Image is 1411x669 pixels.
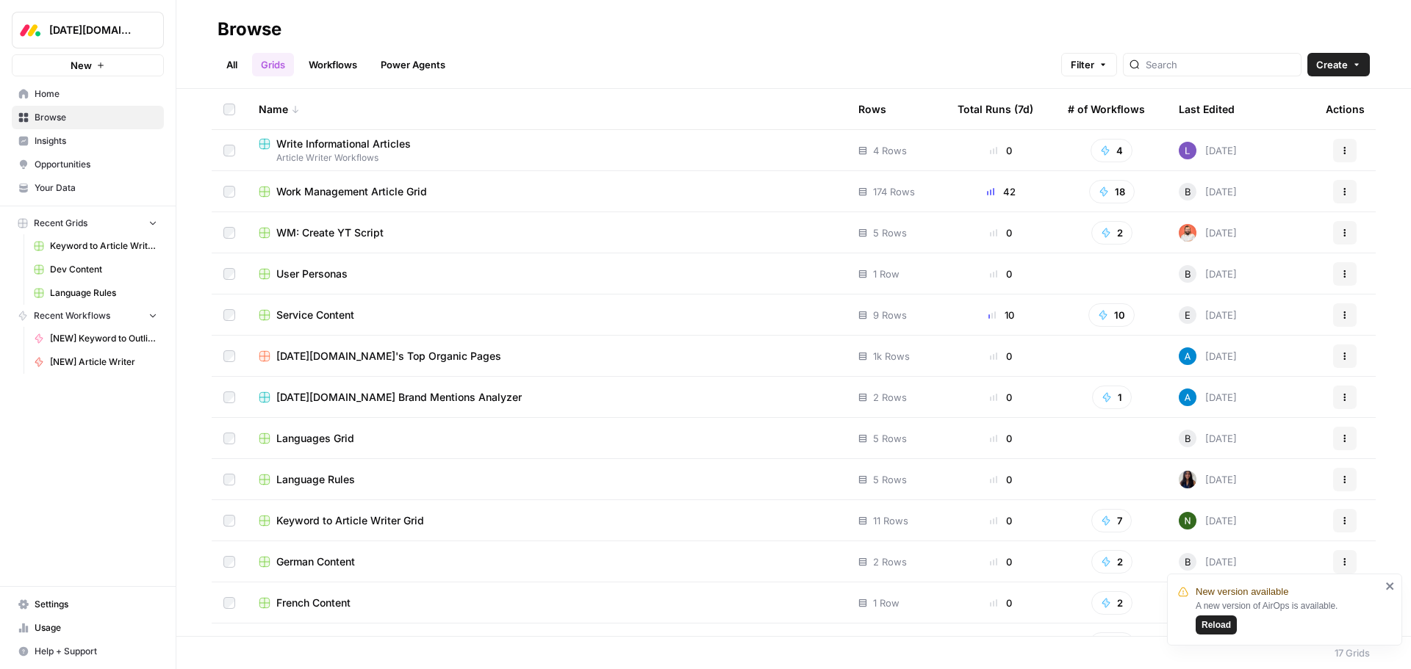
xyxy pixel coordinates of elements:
[1179,512,1237,529] div: [DATE]
[958,513,1044,528] div: 0
[1185,554,1191,569] span: B
[35,134,157,148] span: Insights
[259,472,835,487] a: Language Rules
[259,89,835,129] div: Name
[34,309,110,322] span: Recent Workflows
[35,158,157,171] span: Opportunities
[50,263,157,276] span: Dev Content
[1091,591,1132,615] button: 2
[1092,386,1132,409] button: 1
[27,327,164,350] a: [NEW] Keyword to Outline
[1196,599,1381,634] div: A new version of AirOps is available.
[276,267,348,281] span: User Personas
[958,89,1033,129] div: Total Runs (7d)
[259,513,835,528] a: Keyword to Article Writer Grid
[1146,57,1295,72] input: Search
[1179,183,1237,200] div: [DATE]
[1179,388,1196,406] img: o3cqybgnmipr355j8nz4zpq1mc6x
[1091,221,1132,245] button: 2
[858,89,886,129] div: Rows
[1196,585,1288,599] span: New version available
[35,181,157,195] span: Your Data
[1061,53,1117,76] button: Filter
[873,143,907,158] span: 4 Rows
[276,308,354,322] span: Service Content
[1091,139,1132,162] button: 4
[873,308,907,322] span: 9 Rows
[1185,308,1191,322] span: E
[259,267,835,281] a: User Personas
[49,23,138,37] span: [DATE][DOMAIN_NAME]
[276,390,522,405] span: [DATE][DOMAIN_NAME] Brand Mentions Analyzer
[1071,57,1094,72] span: Filter
[1185,184,1191,199] span: B
[259,596,835,610] a: French Content
[27,350,164,374] a: [NEW] Article Writer
[1307,53,1370,76] button: Create
[1089,632,1135,656] button: 18
[1179,142,1196,159] img: rn7sh892ioif0lo51687sih9ndqw
[873,472,907,487] span: 5 Rows
[1091,550,1132,574] button: 2
[1179,224,1196,242] img: ui9db3zf480wl5f9in06l3n7q51r
[259,137,835,164] a: Write Informational ArticlesArticle Writer Workflows
[259,184,835,199] a: Work Management Article Grid
[12,153,164,176] a: Opportunities
[276,596,351,610] span: French Content
[218,53,246,76] a: All
[34,217,87,230] span: Recent Grids
[873,390,907,405] span: 2 Rows
[12,82,164,106] a: Home
[958,184,1044,199] div: 42
[1179,142,1237,159] div: [DATE]
[12,305,164,327] button: Recent Workflows
[1316,57,1348,72] span: Create
[1179,347,1237,365] div: [DATE]
[1326,89,1365,129] div: Actions
[17,17,43,43] img: Monday.com Logo
[958,554,1044,569] div: 0
[35,645,157,658] span: Help + Support
[1179,306,1237,324] div: [DATE]
[1179,89,1235,129] div: Last Edited
[259,349,835,364] a: [DATE][DOMAIN_NAME]'s Top Organic Pages
[958,349,1044,364] div: 0
[259,151,835,164] span: Article Writer Workflows
[276,472,355,487] span: Language Rules
[259,431,835,446] a: Languages Grid
[958,596,1044,610] div: 0
[1185,431,1191,446] span: B
[12,593,164,616] a: Settings
[1185,267,1191,281] span: B
[958,431,1044,446] div: 0
[1179,553,1237,571] div: [DATE]
[1068,89,1145,129] div: # of Workflows
[35,598,157,611] span: Settings
[1088,303,1135,327] button: 10
[958,390,1044,405] div: 0
[1179,471,1196,488] img: rox323kbkgutb4wcij4krxobkpon
[300,53,366,76] a: Workflows
[35,87,157,101] span: Home
[276,513,424,528] span: Keyword to Article Writer Grid
[958,143,1044,158] div: 0
[12,129,164,153] a: Insights
[1385,580,1396,592] button: close
[12,106,164,129] a: Browse
[259,554,835,569] a: German Content
[873,431,907,446] span: 5 Rows
[276,349,501,364] span: [DATE][DOMAIN_NAME]'s Top Organic Pages
[50,239,157,253] span: Keyword to Article Writer Grid
[372,53,454,76] a: Power Agents
[50,332,157,345] span: [NEW] Keyword to Outline
[71,58,92,73] span: New
[276,184,427,199] span: Work Management Article Grid
[27,234,164,258] a: Keyword to Article Writer Grid
[873,513,908,528] span: 11 Rows
[873,267,900,281] span: 1 Row
[1179,471,1237,488] div: [DATE]
[1179,388,1237,406] div: [DATE]
[12,176,164,200] a: Your Data
[259,390,835,405] a: [DATE][DOMAIN_NAME] Brand Mentions Analyzer
[276,137,411,151] span: Write Informational Articles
